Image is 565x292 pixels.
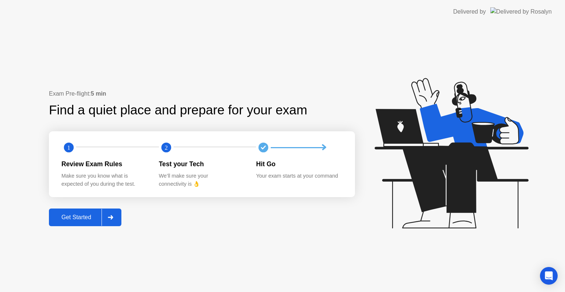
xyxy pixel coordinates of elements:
[49,89,355,98] div: Exam Pre-flight:
[49,209,121,226] button: Get Started
[540,267,558,285] div: Open Intercom Messenger
[256,159,342,169] div: Hit Go
[453,7,486,16] div: Delivered by
[61,172,147,188] div: Make sure you know what is expected of you during the test.
[490,7,552,16] img: Delivered by Rosalyn
[61,159,147,169] div: Review Exam Rules
[91,90,106,97] b: 5 min
[159,159,245,169] div: Test your Tech
[165,144,168,151] text: 2
[159,172,245,188] div: We’ll make sure your connectivity is 👌
[51,214,102,221] div: Get Started
[256,172,342,180] div: Your exam starts at your command
[49,100,308,120] div: Find a quiet place and prepare for your exam
[67,144,70,151] text: 1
